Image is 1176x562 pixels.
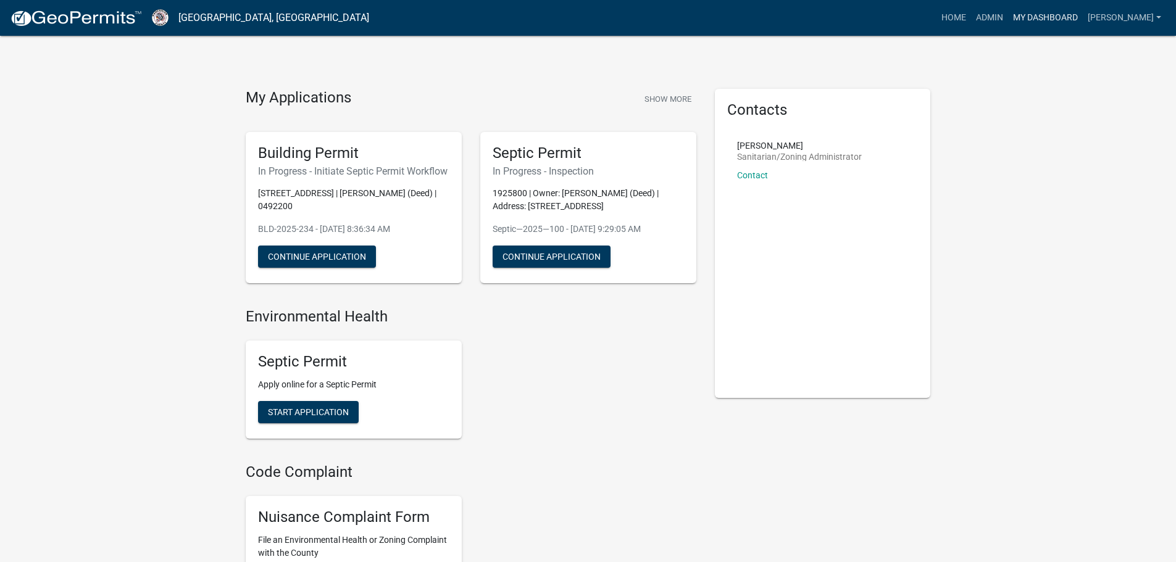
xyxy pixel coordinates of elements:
[727,101,919,119] h5: Contacts
[971,6,1008,30] a: Admin
[258,353,449,371] h5: Septic Permit
[258,223,449,236] p: BLD-2025-234 - [DATE] 8:36:34 AM
[640,89,696,109] button: Show More
[152,9,169,26] img: Poweshiek County, IA
[246,89,351,107] h4: My Applications
[258,246,376,268] button: Continue Application
[258,378,449,391] p: Apply online for a Septic Permit
[258,401,359,423] button: Start Application
[737,170,768,180] a: Contact
[936,6,971,30] a: Home
[258,144,449,162] h5: Building Permit
[178,7,369,28] a: [GEOGRAPHIC_DATA], [GEOGRAPHIC_DATA]
[246,308,696,326] h4: Environmental Health
[493,165,684,177] h6: In Progress - Inspection
[246,463,696,481] h4: Code Complaint
[493,187,684,213] p: 1925800 | Owner: [PERSON_NAME] (Deed) | Address: [STREET_ADDRESS]
[258,187,449,213] p: [STREET_ADDRESS] | [PERSON_NAME] (Deed) | 0492200
[737,152,862,161] p: Sanitarian/Zoning Administrator
[268,407,349,417] span: Start Application
[493,144,684,162] h5: Septic Permit
[258,165,449,177] h6: In Progress - Initiate Septic Permit Workflow
[258,508,449,526] h5: Nuisance Complaint Form
[493,223,684,236] p: Septic—2025—100 - [DATE] 9:29:05 AM
[1008,6,1083,30] a: My Dashboard
[493,246,611,268] button: Continue Application
[737,141,862,150] p: [PERSON_NAME]
[1083,6,1166,30] a: [PERSON_NAME]
[258,534,449,560] p: File an Environmental Health or Zoning Complaint with the County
